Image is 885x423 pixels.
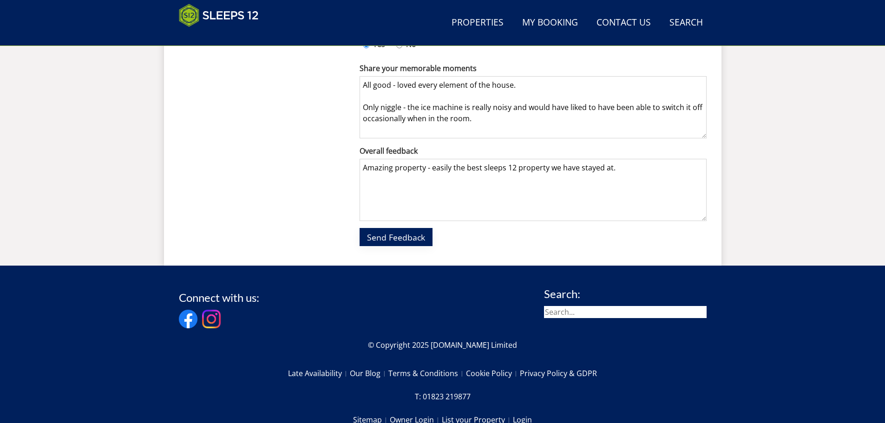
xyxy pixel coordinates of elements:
a: My Booking [518,13,582,33]
a: Properties [448,13,507,33]
a: T: 01823 219877 [415,389,471,404]
img: Sleeps 12 [179,4,259,27]
span: Send Feedback [367,232,425,243]
a: Terms & Conditions [388,365,466,381]
h3: Search: [544,288,707,300]
label: Share your memorable moments [360,63,707,74]
h3: Connect with us: [179,292,259,304]
a: Cookie Policy [466,365,520,381]
button: Send Feedback [360,228,433,246]
label: Overall feedback [360,145,707,156]
a: Our Blog [350,365,388,381]
a: Late Availability [288,365,350,381]
img: Facebook [179,310,197,328]
p: © Copyright 2025 [DOMAIN_NAME] Limited [179,339,707,351]
iframe: Customer reviews powered by Trustpilot [174,33,272,40]
img: Instagram [202,310,221,328]
a: Search [666,13,707,33]
a: Contact Us [593,13,655,33]
input: Search... [544,306,707,318]
a: Privacy Policy & GDPR [520,365,597,381]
